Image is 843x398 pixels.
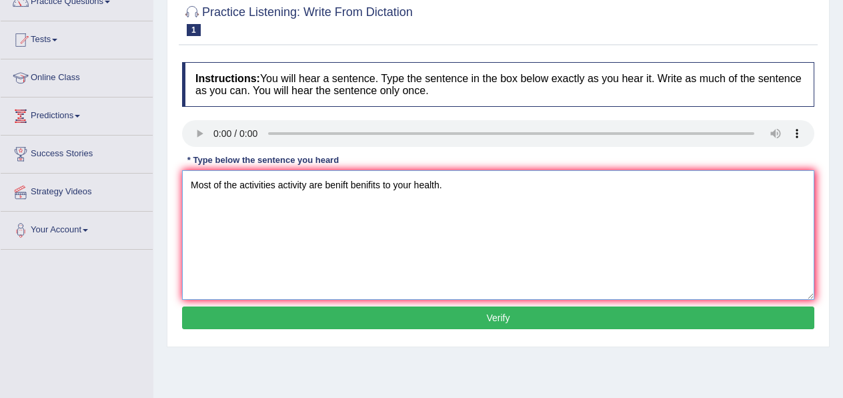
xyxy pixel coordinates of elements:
a: Tests [1,21,153,55]
button: Verify [182,307,814,329]
a: Success Stories [1,136,153,169]
div: * Type below the sentence you heard [182,154,344,166]
h4: You will hear a sentence. Type the sentence in the box below exactly as you hear it. Write as muc... [182,62,814,107]
a: Online Class [1,59,153,93]
a: Strategy Videos [1,174,153,207]
span: 1 [187,24,201,36]
h2: Practice Listening: Write From Dictation [182,3,413,36]
a: Predictions [1,97,153,131]
a: Your Account [1,212,153,245]
b: Instructions: [195,73,260,84]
